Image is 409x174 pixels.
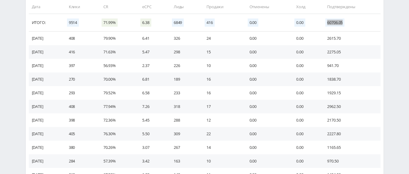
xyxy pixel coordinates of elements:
[63,100,97,113] td: 408
[248,18,258,27] span: 0.00
[321,154,380,168] td: 970.50
[168,127,200,141] td: 309
[168,113,200,127] td: 288
[168,32,200,45] td: 326
[321,100,380,113] td: 2962.50
[97,86,136,100] td: 79.52%
[136,59,168,72] td: 2.37
[321,113,380,127] td: 2170.50
[136,113,168,127] td: 5.45
[29,127,63,141] td: [DATE]
[321,59,380,72] td: 941.70
[200,86,243,100] td: 16
[136,45,168,59] td: 5.47
[200,127,243,141] td: 22
[243,59,290,72] td: 0.00
[102,18,118,27] span: 71.99%
[67,18,79,27] span: 9514
[200,100,243,113] td: 17
[168,100,200,113] td: 318
[290,141,321,154] td: 0.00
[205,18,215,27] span: 416
[200,32,243,45] td: 24
[290,113,321,127] td: 0.00
[136,86,168,100] td: 6.58
[321,127,380,141] td: 2227.80
[200,45,243,59] td: 15
[168,141,200,154] td: 267
[321,141,380,154] td: 1165.65
[243,32,290,45] td: 0.00
[290,154,321,168] td: 0.00
[97,32,136,45] td: 79.90%
[290,86,321,100] td: 0.00
[140,18,151,27] span: 6.38
[63,86,97,100] td: 293
[290,45,321,59] td: 0.00
[243,86,290,100] td: 0.00
[29,72,63,86] td: [DATE]
[29,45,63,59] td: [DATE]
[63,127,97,141] td: 405
[29,59,63,72] td: [DATE]
[325,18,344,27] span: 60706.05
[29,113,63,127] td: [DATE]
[243,154,290,168] td: 0.00
[290,59,321,72] td: 0.00
[97,141,136,154] td: 70.26%
[243,113,290,127] td: 0.00
[200,113,243,127] td: 12
[168,72,200,86] td: 189
[168,45,200,59] td: 298
[243,141,290,154] td: 0.00
[136,32,168,45] td: 6.41
[290,100,321,113] td: 0.00
[97,45,136,59] td: 71.63%
[63,141,97,154] td: 380
[321,72,380,86] td: 1838.70
[97,72,136,86] td: 70.00%
[290,32,321,45] td: 0.00
[200,72,243,86] td: 16
[136,127,168,141] td: 5.50
[136,141,168,154] td: 3.07
[29,32,63,45] td: [DATE]
[200,141,243,154] td: 14
[63,72,97,86] td: 270
[29,86,63,100] td: [DATE]
[168,154,200,168] td: 163
[172,18,184,27] span: 6849
[243,100,290,113] td: 0.00
[321,45,380,59] td: 2275.05
[294,18,305,27] span: 0.00
[321,86,380,100] td: 1929.15
[243,72,290,86] td: 0.00
[97,100,136,113] td: 77.94%
[97,59,136,72] td: 56.93%
[290,72,321,86] td: 0.00
[321,32,380,45] td: 2615.70
[200,59,243,72] td: 10
[63,154,97,168] td: 284
[168,86,200,100] td: 233
[63,45,97,59] td: 416
[136,154,168,168] td: 3.42
[200,154,243,168] td: 10
[29,100,63,113] td: [DATE]
[63,32,97,45] td: 408
[97,127,136,141] td: 76.30%
[29,14,63,32] td: Итого:
[63,59,97,72] td: 397
[168,59,200,72] td: 226
[29,154,63,168] td: [DATE]
[97,113,136,127] td: 72.36%
[136,100,168,113] td: 7.26
[136,72,168,86] td: 6.81
[97,154,136,168] td: 57.39%
[243,127,290,141] td: 0.00
[29,141,63,154] td: [DATE]
[63,113,97,127] td: 398
[290,127,321,141] td: 0.00
[243,45,290,59] td: 0.00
